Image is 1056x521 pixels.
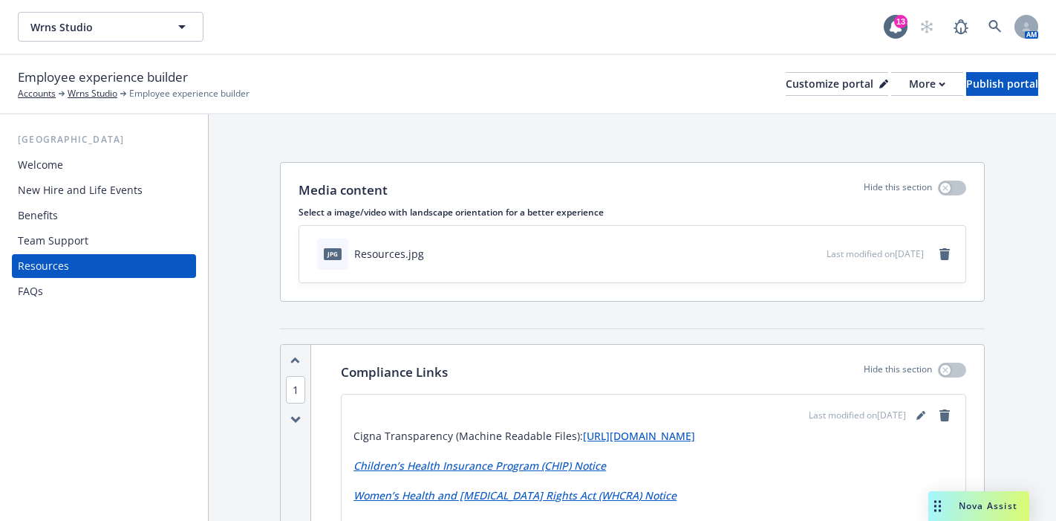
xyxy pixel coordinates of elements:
span: 1 [286,376,305,404]
a: Start snowing [912,12,942,42]
a: Benefits [12,204,196,227]
div: New Hire and Life Events [18,178,143,202]
a: Women’s Health and [MEDICAL_DATA] Rights Act (WHCRA) Notice [353,488,677,502]
a: Children’s Health Insurance Program (CHIP) Notice [353,459,606,473]
button: download file [783,246,795,262]
button: More [891,72,963,96]
div: Welcome [18,153,63,177]
p: Select a image/video with landscape orientation for a better experience [299,206,966,219]
a: Wrns Studio [68,87,117,100]
button: Publish portal [966,72,1038,96]
div: Benefits [18,204,58,227]
span: Last modified on [DATE] [809,409,906,422]
p: Hide this section [864,363,932,382]
div: Drag to move [928,491,947,521]
a: Search [980,12,1010,42]
a: Accounts [18,87,56,100]
button: preview file [807,246,821,262]
a: Welcome [12,153,196,177]
button: Wrns Studio [18,12,203,42]
span: Employee experience builder [18,68,188,87]
a: Report a Bug [946,12,976,42]
a: [URL][DOMAIN_NAME] [583,429,695,443]
span: Wrns Studio [30,19,159,35]
span: jpg [324,248,342,259]
span: Last modified on [DATE] [827,247,924,260]
div: [GEOGRAPHIC_DATA] [12,132,196,147]
a: Team Support [12,229,196,253]
div: More [909,73,945,95]
p: Compliance Links [341,363,448,382]
div: Team Support [18,229,88,253]
a: Resources [12,254,196,278]
a: editPencil [912,407,930,424]
span: Nova Assist [959,499,1017,512]
div: FAQs [18,279,43,303]
div: 13 [894,15,907,28]
a: New Hire and Life Events [12,178,196,202]
a: remove [936,407,954,424]
p: Media content [299,181,388,200]
div: Resources [18,254,69,278]
button: 1 [286,382,305,398]
button: Customize portal [786,72,888,96]
a: FAQs [12,279,196,303]
button: Nova Assist [928,491,1029,521]
a: remove [936,245,954,263]
p: Cigna Transparency (Machine Readable Files): [353,427,954,445]
div: Resources.jpg [354,246,424,262]
div: Publish portal [966,73,1038,95]
div: Customize portal [786,73,888,95]
span: Employee experience builder [129,87,250,100]
p: Hide this section [864,181,932,200]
